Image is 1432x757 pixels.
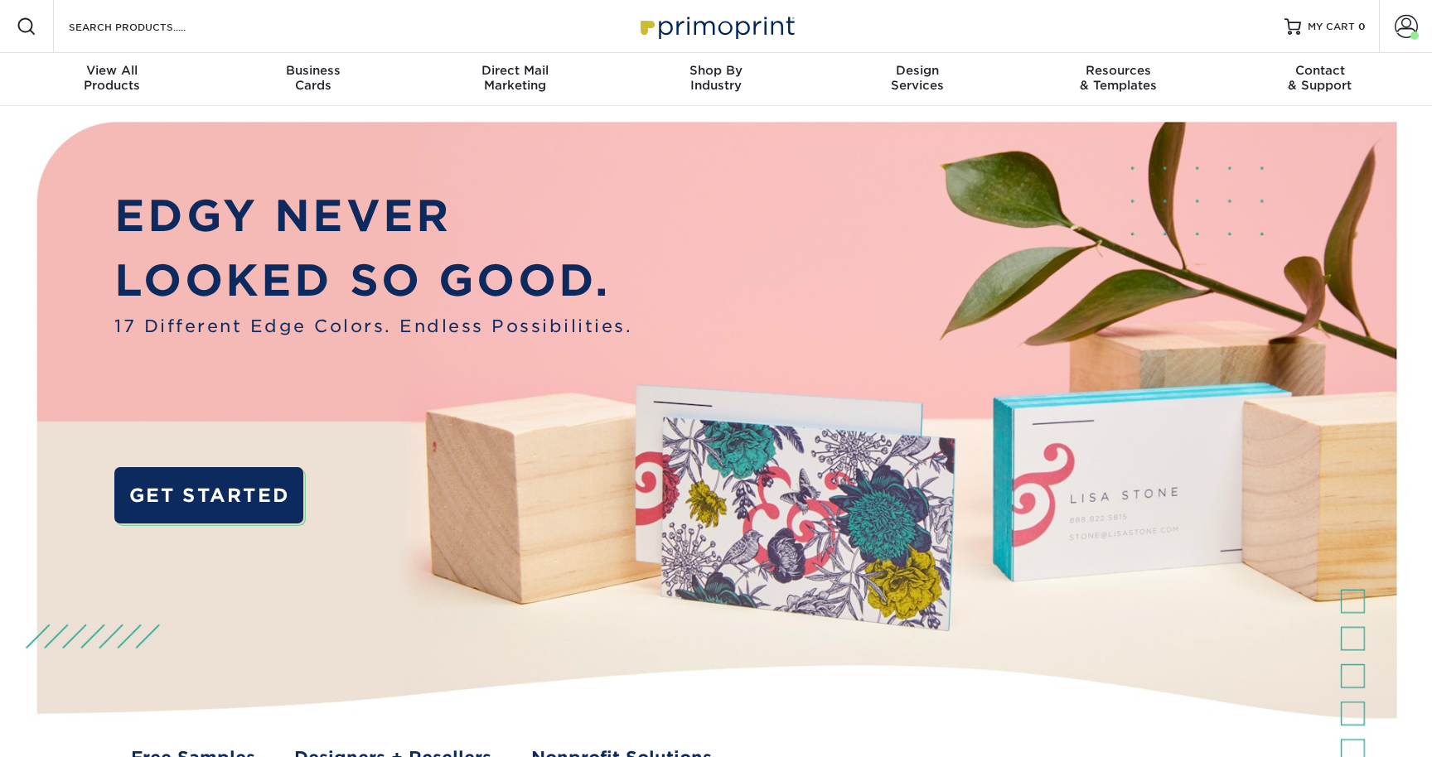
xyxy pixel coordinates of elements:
[213,53,414,106] a: BusinessCards
[816,53,1018,106] a: DesignServices
[114,248,632,313] p: LOOKED SO GOOD.
[12,63,213,78] span: View All
[213,63,414,78] span: Business
[414,53,616,106] a: Direct MailMarketing
[414,63,616,93] div: Marketing
[12,53,213,106] a: View AllProducts
[1018,63,1219,93] div: & Templates
[1018,53,1219,106] a: Resources& Templates
[1219,63,1420,78] span: Contact
[114,467,303,523] a: GET STARTED
[633,8,799,44] img: Primoprint
[1219,53,1420,106] a: Contact& Support
[616,63,817,78] span: Shop By
[1358,21,1366,32] span: 0
[1018,63,1219,78] span: Resources
[616,63,817,93] div: Industry
[1219,63,1420,93] div: & Support
[414,63,616,78] span: Direct Mail
[213,63,414,93] div: Cards
[114,184,632,248] p: EDGY NEVER
[816,63,1018,78] span: Design
[816,63,1018,93] div: Services
[12,63,213,93] div: Products
[1308,20,1355,34] span: MY CART
[67,17,229,36] input: SEARCH PRODUCTS.....
[616,53,817,106] a: Shop ByIndustry
[114,313,632,339] span: 17 Different Edge Colors. Endless Possibilities.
